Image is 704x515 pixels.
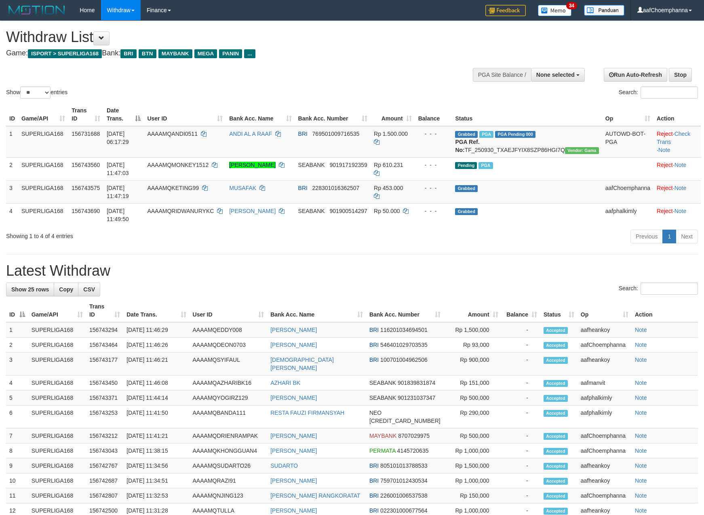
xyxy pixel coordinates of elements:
td: AAAAMQBANDA111 [190,405,268,428]
th: Game/API: activate to sort column ascending [28,299,86,322]
span: Copy 022301000677564 to clipboard [380,507,428,514]
td: SUPERLIGA168 [28,443,86,458]
h1: Withdraw List [6,29,461,45]
a: Note [635,380,647,386]
td: Rp 151,000 [444,376,502,390]
td: AAAAMQNJING123 [190,488,268,503]
span: Grabbed [455,208,478,215]
td: - [502,458,540,473]
a: Note [635,357,647,363]
td: 156743450 [86,376,123,390]
td: 2 [6,157,18,180]
td: aafChoemphanna [578,338,632,352]
td: [DATE] 11:46:21 [123,352,189,376]
th: Balance [415,103,452,126]
span: Copy 546401029703535 to clipboard [380,342,428,348]
td: Rp 500,000 [444,428,502,443]
a: ANDI AL A RAAF [229,131,272,137]
td: - [502,405,540,428]
span: Marked by aafsengchandara [478,162,493,169]
td: 156743253 [86,405,123,428]
td: SUPERLIGA168 [28,376,86,390]
td: Rp 1,500,000 [444,322,502,338]
td: SUPERLIGA168 [28,338,86,352]
span: Rp 453.000 [374,185,403,191]
td: Rp 150,000 [444,488,502,503]
td: 8 [6,443,28,458]
td: SUPERLIGA168 [18,126,68,158]
span: SEABANK [369,395,396,401]
a: Show 25 rows [6,283,54,296]
th: Balance: activate to sort column ascending [502,299,540,322]
td: aafheankoy [578,473,632,488]
a: [PERSON_NAME] [270,395,317,401]
a: [PERSON_NAME] [270,433,317,439]
a: MUSAFAK [229,185,256,191]
span: Accepted [544,463,568,470]
span: Grabbed [455,185,478,192]
span: BRI [369,357,379,363]
span: [DATE] 11:47:19 [107,185,129,199]
td: [DATE] 11:46:26 [123,338,189,352]
span: Accepted [544,342,568,349]
a: Previous [630,230,663,243]
span: Copy 769501009716535 to clipboard [312,131,360,137]
th: Op: activate to sort column ascending [602,103,653,126]
td: SUPERLIGA168 [28,390,86,405]
th: Trans ID: activate to sort column ascending [68,103,103,126]
span: BRI [369,342,379,348]
td: - [502,488,540,503]
button: None selected [531,68,585,82]
td: Rp 500,000 [444,390,502,405]
td: aafphalkimly [578,405,632,428]
span: Show 25 rows [11,286,49,293]
span: Copy 226001006537538 to clipboard [380,492,428,499]
th: Bank Acc. Number: activate to sort column ascending [295,103,371,126]
span: SEABANK [298,162,325,168]
td: AAAAMQSYIFAUL [190,352,268,376]
td: AAAAMQEDDY008 [190,322,268,338]
span: NEO [369,409,382,416]
td: Rp 900,000 [444,352,502,376]
span: BTN [139,49,156,58]
td: AAAAMQYOGIRZ129 [190,390,268,405]
td: aafphalkimly [578,390,632,405]
span: Accepted [544,410,568,417]
td: [DATE] 11:46:29 [123,322,189,338]
div: - - - [418,161,449,169]
span: BRI [369,507,379,514]
th: Amount: activate to sort column ascending [371,103,415,126]
td: 156742767 [86,458,123,473]
span: Copy 901231037347 to clipboard [398,395,435,401]
a: [DEMOGRAPHIC_DATA][PERSON_NAME] [270,357,334,371]
td: [DATE] 11:32:53 [123,488,189,503]
span: BRI [369,462,379,469]
td: 6 [6,405,28,428]
label: Show entries [6,87,67,99]
a: Reject [657,185,673,191]
span: 156743575 [72,185,100,191]
th: Date Trans.: activate to sort column ascending [123,299,189,322]
td: 4 [6,203,18,226]
td: aafChoemphanna [578,443,632,458]
td: 2 [6,338,28,352]
td: · [653,157,701,180]
span: BRI [369,492,379,499]
a: 1 [662,230,676,243]
a: SUDARTO [270,462,298,469]
span: 156743690 [72,208,100,214]
a: [PERSON_NAME] [270,447,317,454]
img: panduan.png [584,5,624,16]
td: SUPERLIGA168 [28,352,86,376]
td: 156743371 [86,390,123,405]
a: [PERSON_NAME] [270,342,317,348]
div: - - - [418,130,449,138]
td: 1 [6,322,28,338]
span: Copy 805101013788533 to clipboard [380,462,428,469]
span: AAAAMQKETING99 [147,185,199,191]
th: Game/API: activate to sort column ascending [18,103,68,126]
td: 3 [6,180,18,203]
td: Rp 93,000 [444,338,502,352]
span: Vendor URL: https://trx31.1velocity.biz [565,147,599,154]
th: Bank Acc. Number: activate to sort column ascending [366,299,444,322]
